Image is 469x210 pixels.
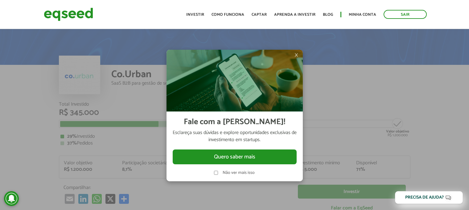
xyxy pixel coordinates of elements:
[173,149,297,164] button: Quero saber mais
[44,6,93,23] img: EqSeed
[274,13,315,17] a: Aprenda a investir
[212,13,244,17] a: Como funciona
[223,171,255,175] label: Não ver mais isso
[173,129,297,143] p: Esclareça suas dúvidas e explore oportunidades exclusivas de investimento em startups.
[349,13,376,17] a: Minha conta
[186,13,204,17] a: Investir
[167,50,303,111] img: Imagem celular
[294,51,298,59] span: ×
[252,13,267,17] a: Captar
[384,10,427,19] a: Sair
[184,118,285,127] h2: Fale com a [PERSON_NAME]!
[323,13,333,17] a: Blog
